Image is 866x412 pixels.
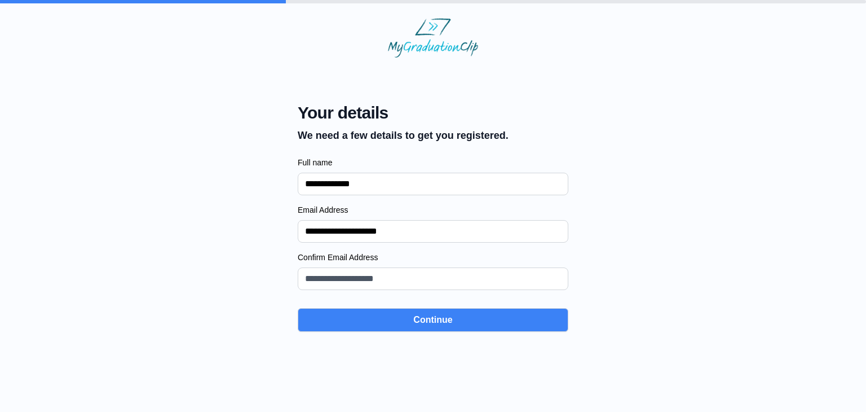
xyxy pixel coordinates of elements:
[298,157,568,168] label: Full name
[298,128,509,143] p: We need a few details to get you registered.
[388,18,478,58] img: MyGraduationClip
[298,308,568,332] button: Continue
[298,252,568,263] label: Confirm Email Address
[298,103,509,123] span: Your details
[298,204,568,216] label: Email Address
